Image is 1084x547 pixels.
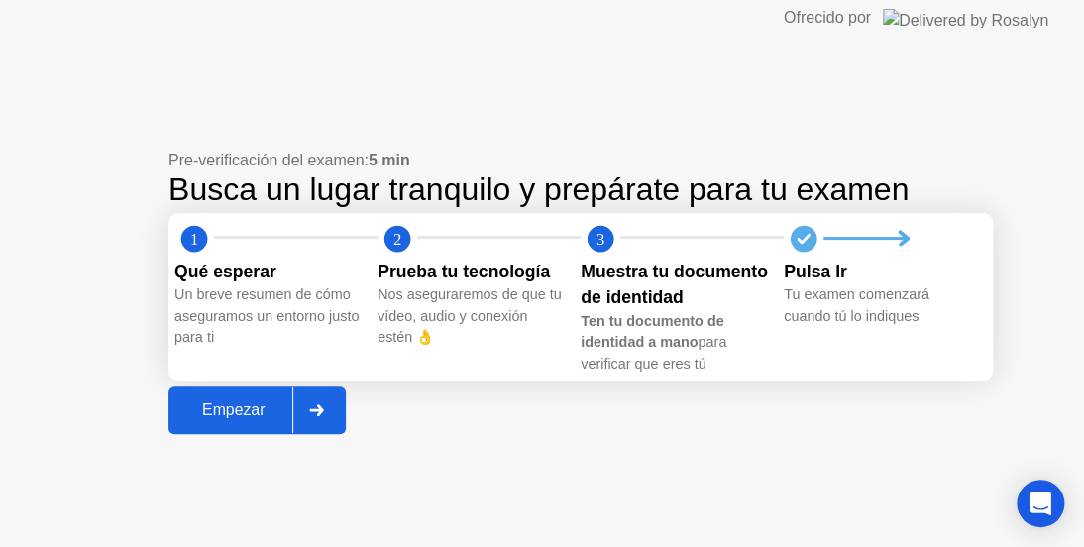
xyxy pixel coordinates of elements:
div: Pre-verificación del examen: [168,149,993,172]
div: Qué esperar [174,259,362,284]
div: Ofrecido por [784,6,871,30]
text: 2 [393,229,401,248]
text: 1 [190,229,198,248]
div: Prueba tu tecnología [378,259,565,284]
b: 5 min [369,152,410,168]
div: Busca un lugar tranquilo y prepárate para tu examen [168,172,993,207]
button: Empezar [168,386,346,434]
img: Delivered by Rosalyn [883,9,1048,27]
div: para verificar que eres tú [581,311,768,376]
div: Muestra tu documento de identidad [581,259,768,311]
b: Ten tu documento de identidad a mano [581,313,723,351]
div: Open Intercom Messenger [1017,480,1064,527]
div: Empezar [174,401,292,419]
div: Pulsa Ir [784,259,971,284]
text: 3 [596,229,604,248]
div: Tu examen comenzará cuando tú lo indiques [784,284,971,327]
div: Nos aseguraremos de que tu vídeo, audio y conexión estén 👌 [378,284,565,349]
div: Un breve resumen de cómo aseguramos un entorno justo para ti [174,284,362,349]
